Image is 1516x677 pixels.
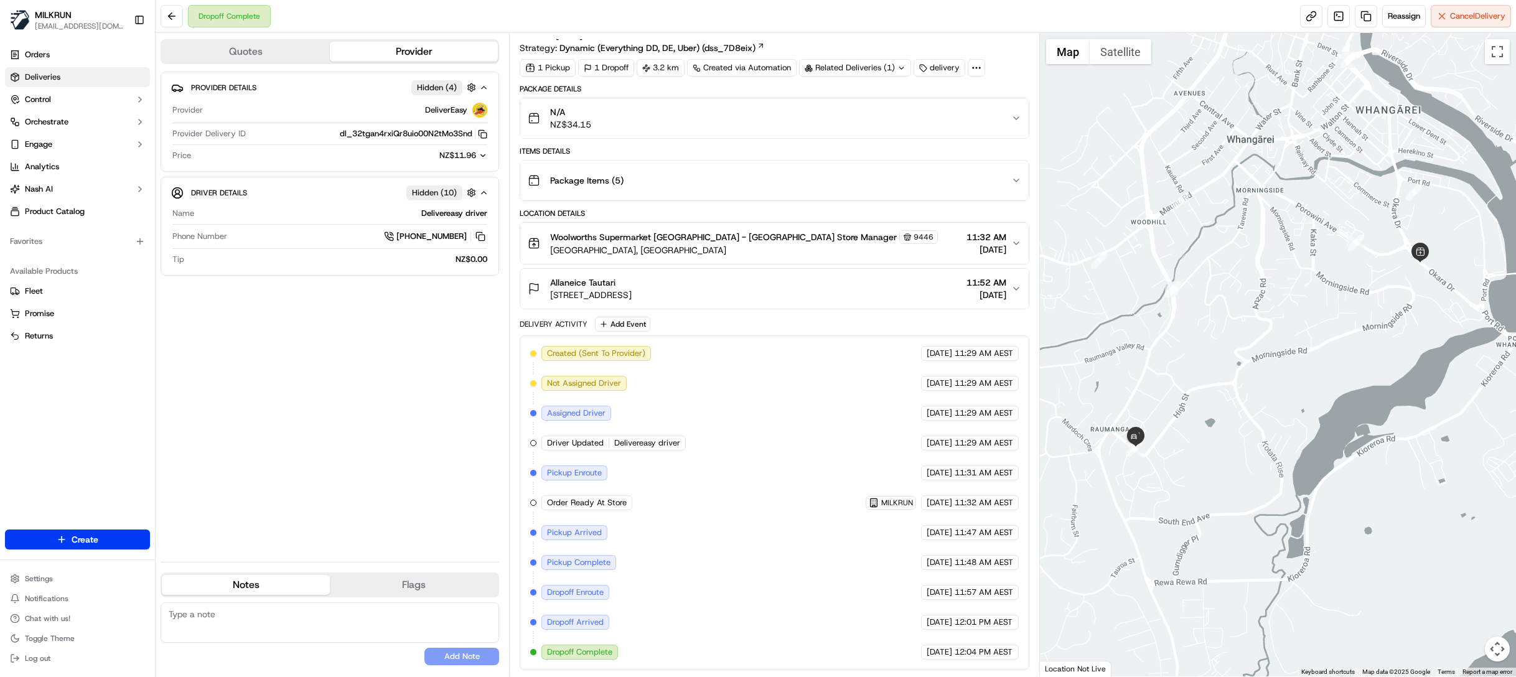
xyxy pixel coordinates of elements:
[955,557,1013,568] span: 11:48 AM AEST
[5,112,150,132] button: Orchestrate
[172,208,194,219] span: Name
[550,106,591,118] span: N/A
[172,105,203,116] span: Provider
[520,208,1029,218] div: Location Details
[172,254,184,265] span: Tip
[1462,668,1512,675] a: Report a map error
[10,330,145,342] a: Returns
[966,243,1006,256] span: [DATE]
[5,530,150,549] button: Create
[25,49,50,60] span: Orders
[25,594,68,604] span: Notifications
[881,498,913,508] span: MILKRUN
[550,231,897,243] span: Woolworths Supermarket [GEOGRAPHIC_DATA] - [GEOGRAPHIC_DATA] Store Manager
[547,348,645,359] span: Created (Sent To Provider)
[914,59,965,77] div: delivery
[472,103,487,118] img: delivereasy_logo.png
[955,497,1013,508] span: 11:32 AM AEST
[1382,5,1426,27] button: Reassign
[412,187,457,198] span: Hidden ( 10 )
[578,59,634,77] div: 1 Dropoff
[35,9,72,21] button: MILKRUN
[1450,11,1505,22] span: Cancel Delivery
[559,42,756,54] span: Dynamic (Everything DD, DE, Uber) (dss_7D8eix)
[927,647,952,658] span: [DATE]
[5,630,150,647] button: Toggle Theme
[5,231,150,251] div: Favorites
[550,118,591,131] span: NZ$34.15
[520,161,1029,200] button: Package Items (5)
[547,617,604,628] span: Dropoff Arrived
[411,80,479,95] button: Hidden (4)
[5,134,150,154] button: Engage
[172,231,227,242] span: Phone Number
[550,174,624,187] span: Package Items ( 5 )
[199,208,487,219] div: Delivereasy driver
[384,230,487,243] a: [PHONE_NUMBER]
[1301,668,1355,676] button: Keyboard shortcuts
[520,223,1029,264] button: Woolworths Supermarket [GEOGRAPHIC_DATA] - [GEOGRAPHIC_DATA] Store Manager9446[GEOGRAPHIC_DATA], ...
[191,188,247,198] span: Driver Details
[5,261,150,281] div: Available Products
[191,83,256,93] span: Provider Details
[10,286,145,297] a: Fleet
[1406,184,1422,200] div: 6
[5,202,150,222] a: Product Catalog
[559,42,765,54] a: Dynamic (Everything DD, DE, Uber) (dss_7D8eix)
[955,647,1013,658] span: 12:04 PM AEST
[1485,637,1510,661] button: Map camera controls
[25,72,60,83] span: Deliveries
[1341,52,1357,68] div: 5
[5,45,150,65] a: Orders
[955,467,1013,479] span: 11:31 AM AEST
[5,610,150,627] button: Chat with us!
[5,5,129,35] button: MILKRUNMILKRUN[EMAIL_ADDRESS][DOMAIN_NAME]
[520,42,765,54] div: Strategy:
[340,128,487,139] button: dl_32tgan4rxiQr8uio00N2tMo3Snd
[914,232,933,242] span: 9446
[966,289,1006,301] span: [DATE]
[5,90,150,110] button: Control
[25,184,53,195] span: Nash AI
[687,59,797,77] a: Created via Automation
[1362,668,1430,675] span: Map data ©2025 Google
[927,527,952,538] span: [DATE]
[955,587,1013,598] span: 11:57 AM AEST
[162,575,330,595] button: Notes
[637,59,685,77] div: 3.2 km
[189,254,487,265] div: NZ$0.00
[171,182,489,203] button: Driver DetailsHidden (10)
[520,319,587,329] div: Delivery Activity
[162,42,330,62] button: Quotes
[550,289,632,301] span: [STREET_ADDRESS]
[35,21,124,31] button: [EMAIL_ADDRESS][DOMAIN_NAME]
[25,161,59,172] span: Analytics
[520,146,1029,156] div: Items Details
[1172,193,1189,209] div: 8
[520,269,1029,309] button: Allaneice Tautari[STREET_ADDRESS]11:52 AM[DATE]
[5,570,150,587] button: Settings
[5,590,150,607] button: Notifications
[10,10,30,30] img: MILKRUN
[547,497,627,508] span: Order Ready At Store
[927,437,952,449] span: [DATE]
[927,467,952,479] span: [DATE]
[5,326,150,346] button: Returns
[927,587,952,598] span: [DATE]
[1040,661,1111,676] div: Location Not Live
[1090,39,1151,64] button: Show satellite imagery
[927,557,952,568] span: [DATE]
[5,179,150,199] button: Nash AI
[547,587,604,598] span: Dropoff Enroute
[927,348,952,359] span: [DATE]
[520,84,1029,94] div: Package Details
[439,150,476,161] span: NZ$11.96
[378,150,487,161] button: NZ$11.96
[1091,253,1107,269] div: 9
[72,533,98,546] span: Create
[1348,235,1364,251] div: 7
[5,650,150,667] button: Log out
[25,139,52,150] span: Engage
[1043,660,1084,676] img: Google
